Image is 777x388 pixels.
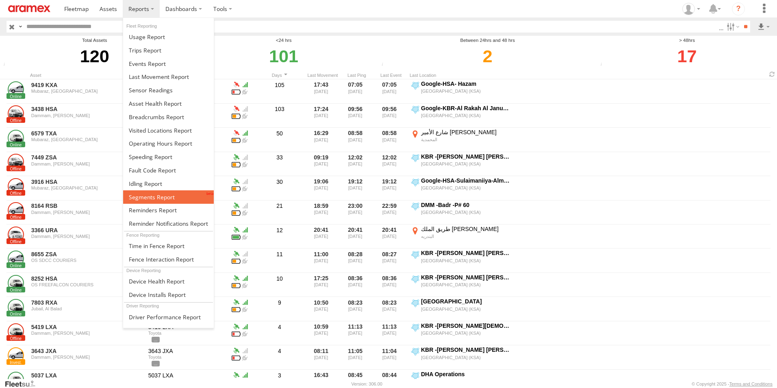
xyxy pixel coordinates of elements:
a: 3643 JXA [31,347,143,355]
img: aramex-logo.svg [8,5,50,12]
span: View Vehicle Details to show all tags [152,361,160,366]
div: 16:29 [DATE] [307,129,338,151]
div: 103 [255,105,304,127]
a: View Asset Details [8,227,24,243]
div: [GEOGRAPHIC_DATA] (KSA) [421,113,510,118]
div: [GEOGRAPHIC_DATA] (KSA) [421,258,510,264]
a: Fleet Speed Report [123,150,214,163]
a: Asset Health Report [123,97,214,110]
div: 19:06 [DATE] [307,177,338,199]
div: 105 [255,80,304,102]
div: 12:02 [DATE] [341,153,372,175]
a: View Asset Details [8,130,24,146]
div: 09:56 [DATE] [341,105,372,127]
div: 08:36 [DATE] [341,274,372,296]
div: 33 [255,153,304,175]
div: <24 hrs [191,37,377,44]
div: [GEOGRAPHIC_DATA] (KSA) [421,282,510,288]
div: Version: 306.00 [352,381,382,386]
div: 08:23 [DATE] [375,298,406,320]
div: KBR -[PERSON_NAME][DEMOGRAPHIC_DATA],Sadafah -P# 65 [421,322,510,329]
div: 11:00 [DATE] [307,249,338,272]
div: [GEOGRAPHIC_DATA] (KSA) [421,306,510,312]
div: Click to filter last movement > 48hrs [598,44,776,68]
div: Google-HSA-Sulaimaniiya-Almuhammadiyyah [421,177,510,184]
div: Google-HSA- Hazam [421,80,510,87]
a: 7449 ZSA [31,154,143,161]
div: 11:04 [DATE] [375,346,406,368]
div: Click to filter last movement between last 24 and 48 hours [379,44,596,68]
div: Battery Remaining: 4.07v [232,281,241,288]
div: [GEOGRAPHIC_DATA] (KSA) [421,88,510,94]
a: 8164 RSB [31,202,143,209]
div: البندريه [421,233,510,239]
a: Terms and Conditions [729,381,773,386]
div: Asset [30,72,144,78]
div: GSM Signal = 5 [241,322,250,329]
div: GSM Signal = 5 [241,274,250,281]
a: View Asset Details [8,299,24,315]
div: 10:50 [DATE] [307,298,338,320]
a: Trips Report [123,44,214,57]
a: 3916 HSA [31,178,143,185]
a: Visited Locations Report [123,124,214,137]
div: 08:23 [DATE] [341,298,372,320]
label: Click to View Event Location [410,346,511,368]
i: ? [732,2,745,15]
div: Battery Remaining: 4.02v [232,257,241,264]
a: 5037 LXA [31,372,143,379]
div: Battery Remaining: 3.64v [232,353,241,361]
div: Number of devices that their last movement was greater than 48hrs [598,62,610,68]
label: Click to View Event Location [410,298,511,320]
a: View Asset Details [8,202,24,218]
div: 18:59 [DATE] [307,201,338,224]
div: OS SDCC COURIERS [31,258,143,263]
div: Last Event [375,72,406,78]
div: 17:43 [DATE] [307,80,338,102]
a: 3438 HSA [31,105,143,113]
div: DMM -Badr -P# 60 [421,201,510,209]
div: 09:56 [DATE] [375,105,406,127]
div: 08:11 [DATE] [307,346,338,368]
div: [GEOGRAPHIC_DATA] (KSA) [421,185,510,191]
a: 8252 HSA [31,275,143,282]
div: 09:19 [DATE] [307,153,338,175]
div: 23:00 [DATE] [341,201,372,224]
div: Mubaraz, [GEOGRAPHIC_DATA] [31,89,143,94]
div: Battery Remaining: 3.8v [232,112,241,119]
div: Niyas mukkathil [679,3,703,15]
div: 5037 LXA [148,372,227,379]
div: KBR -[PERSON_NAME] [PERSON_NAME],Qashla -P# 30 [421,153,510,160]
a: Assignment Report [123,323,214,337]
div: Mubaraz, [GEOGRAPHIC_DATA] [31,137,143,142]
a: Last Movement Report [123,70,214,83]
div: Battery Remaining: 3.68v [232,329,241,337]
div: Total number of Enabled Assets [1,62,13,68]
a: Device Health Report [123,275,214,288]
a: View Asset Details [8,154,24,170]
div: Toyota [148,355,227,360]
a: Asset Operating Hours Report [123,137,214,150]
div: Click to Sort [307,72,338,78]
div: شارع الأمير [PERSON_NAME] [421,129,510,136]
a: 6579 TXA [31,130,143,137]
a: Service Reminder Notifications Report [123,217,214,230]
label: Click to View Event Location [410,177,511,199]
a: View Asset Details [8,81,24,98]
div: 120 [1,44,188,68]
label: Click to View Event Location [410,322,511,344]
div: 08:36 [DATE] [375,274,406,296]
a: Segments Report [123,190,214,204]
a: Device Installs Report [123,288,214,301]
div: 21 [255,201,304,224]
div: GSM Signal = 5 [241,80,250,87]
div: GSM Signal = 4 [241,105,250,112]
div: KBR -[PERSON_NAME] [PERSON_NAME],Qashla -P# 30 [421,249,510,257]
a: Driver Performance Report [123,310,214,324]
div: OS FREEFALCON COURIERS [31,282,143,287]
label: Search Filter Options [723,21,741,33]
div: [GEOGRAPHIC_DATA] [421,298,510,305]
a: 5419 LXA [31,323,143,331]
label: Search Query [17,21,24,33]
div: 20:41 [DATE] [375,225,406,248]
